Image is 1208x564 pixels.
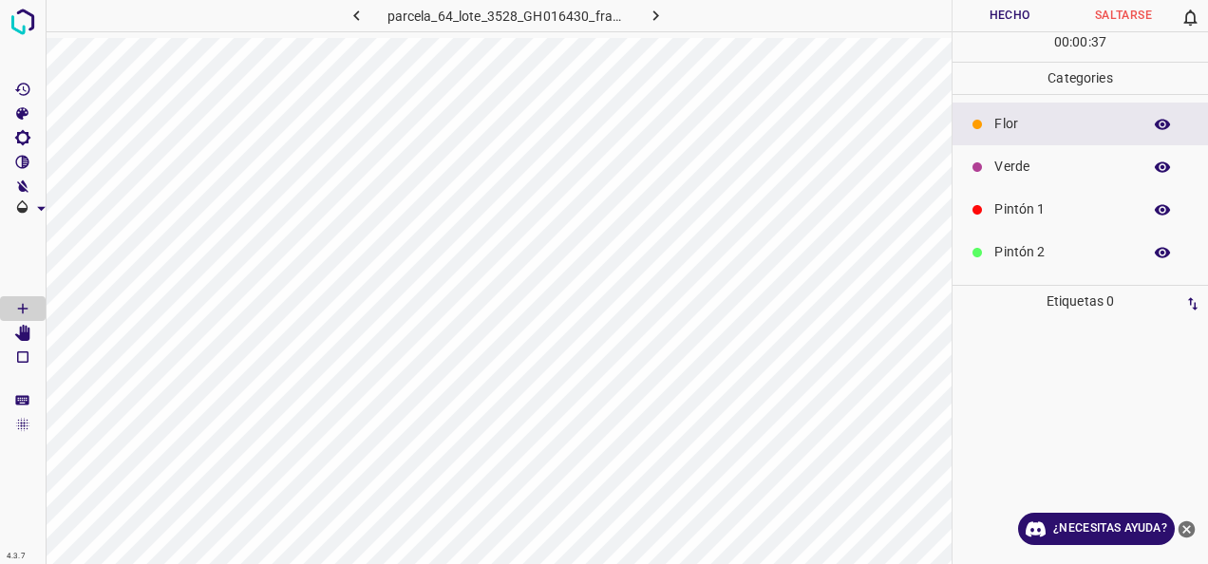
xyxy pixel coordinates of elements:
div: 4.3.7 [2,549,30,564]
a: ¿Necesitas ayuda? [1018,513,1175,545]
div: Pintón 1 [953,188,1208,231]
font: 37 [1091,34,1106,49]
p: Pintón 1 [994,199,1132,219]
p: Verde [994,157,1132,177]
font: Etiquetas 0 [1047,293,1114,309]
font: ¿Necesitas ayuda? [1053,518,1167,538]
button: Cerrar Ayuda [1175,513,1199,545]
p: Categories [953,63,1208,94]
div: Pintón 2 [953,231,1208,273]
font: 00 [1054,34,1069,49]
div: Flor [953,103,1208,145]
div: Pintón 3 [953,273,1208,316]
h6: parcela_64_lote_3528_GH016430_frame_00089_86086.jpg [387,5,626,31]
font: 00 [1072,34,1087,49]
p: Flor [994,114,1132,134]
div: : : [1054,32,1106,62]
div: Verde [953,145,1208,188]
p: Pintón 2 [994,242,1132,262]
img: logotipo [6,5,40,39]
